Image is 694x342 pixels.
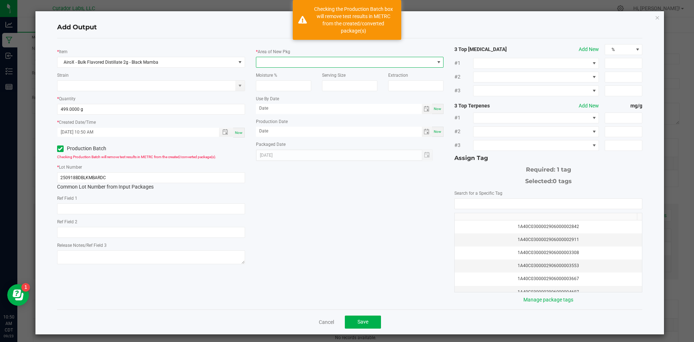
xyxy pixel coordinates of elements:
iframe: Resource center unread badge [21,283,30,292]
a: Manage package tags [523,297,573,303]
div: 1A40C0300002906000002911 [459,236,638,243]
div: 1A40C0300002906000003308 [459,249,638,256]
span: NO DATA FOUND [473,140,599,151]
label: Extraction [388,72,408,79]
div: Common Lot Number from Input Packages [57,172,245,191]
label: Strain [57,72,69,79]
span: #1 [454,59,473,67]
span: Toggle calendar [422,104,432,114]
button: Add New [579,102,599,110]
span: Now [235,131,243,135]
div: Checking the Production Batch box will remove test results in METRC from the created/converted pa... [311,5,396,34]
iframe: Resource center [7,284,29,306]
div: Selected: [454,174,642,186]
span: 0 tags [553,178,572,185]
span: #3 [454,87,473,94]
strong: 3 Top Terpenes [454,102,530,110]
div: 1A40C0300002906000003553 [459,262,638,269]
input: NO DATA FOUND [455,199,642,209]
label: Serving Size [322,72,346,79]
label: Ref Field 1 [57,195,77,202]
div: 1A40C0300002906000004697 [459,289,638,296]
label: Lot Number [59,164,82,170]
span: NO DATA FOUND [473,113,599,123]
span: Checking Production Batch will remove test results in METRC from the created/converted package(s). [57,155,216,159]
span: % [605,45,633,55]
span: Save [357,319,368,325]
label: Ref Field 2 [57,219,77,225]
span: #3 [454,142,473,149]
label: Use By Date [256,96,279,102]
h4: Add Output [57,23,643,32]
span: Now [434,130,441,134]
span: AiroX - Bulk Flavored Distillate 2g - Black Mamba [57,57,236,67]
button: Save [345,316,381,329]
label: Search for a Specific Tag [454,190,502,197]
span: NO DATA FOUND [473,126,599,137]
div: Assign Tag [454,154,642,162]
div: Required: 1 tag [454,162,642,174]
label: Release Notes/Ref Field 3 [57,242,107,249]
label: Area of New Pkg [258,48,290,55]
label: Production Date [256,118,288,125]
strong: 3 Top [MEDICAL_DATA] [454,46,530,53]
strong: mg/g [605,102,642,110]
label: Created Date/Time [59,119,96,126]
span: Toggle calendar [422,127,432,137]
span: #1 [454,114,473,122]
label: Item [59,48,68,55]
input: Created Datetime [57,128,211,137]
label: Quantity [59,96,76,102]
span: #2 [454,128,473,135]
button: Add New [579,46,599,53]
input: Date [256,104,422,113]
span: Toggle popup [219,128,233,137]
label: Moisture % [256,72,277,79]
label: Packaged Date [256,141,286,148]
input: Date [256,127,422,136]
label: Production Batch [57,145,146,152]
div: 1A40C0300002906000003667 [459,275,638,282]
span: #2 [454,73,473,81]
span: Now [434,107,441,111]
a: Cancel [319,318,334,326]
div: 1A40C0300002906000002842 [459,223,638,230]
